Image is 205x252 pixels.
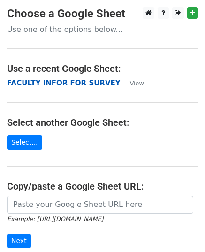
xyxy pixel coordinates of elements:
a: Select... [7,135,42,150]
small: View [130,80,144,87]
h3: Choose a Google Sheet [7,7,198,21]
h4: Copy/paste a Google Sheet URL: [7,181,198,192]
small: Example: [URL][DOMAIN_NAME] [7,215,103,222]
h4: Use a recent Google Sheet: [7,63,198,74]
a: FACULTY INFOR FOR SURVEY [7,79,121,87]
h4: Select another Google Sheet: [7,117,198,128]
input: Next [7,234,31,248]
input: Paste your Google Sheet URL here [7,196,193,214]
a: View [121,79,144,87]
p: Use one of the options below... [7,24,198,34]
iframe: Chat Widget [158,207,205,252]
